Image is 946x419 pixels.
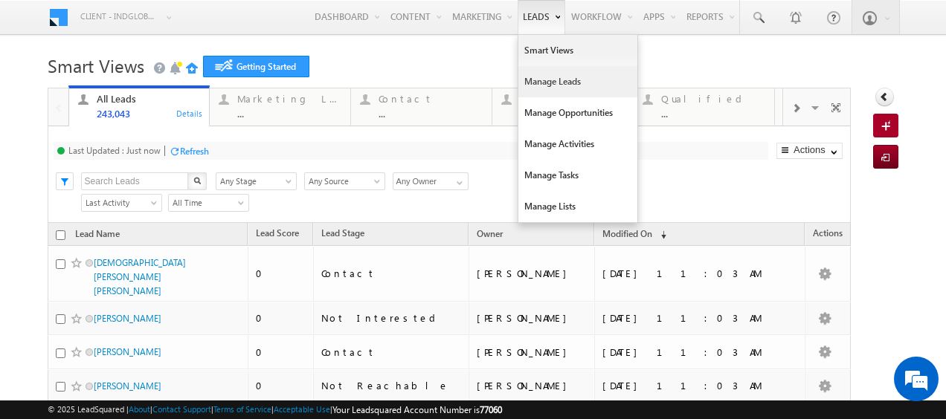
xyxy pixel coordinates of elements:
input: Search Leads [81,172,189,190]
div: ... [661,108,765,119]
a: Contact... [350,88,492,126]
div: 0 [256,379,306,392]
a: [PERSON_NAME] [94,313,161,324]
span: Owner [477,228,503,239]
input: Type to Search [393,172,469,190]
div: Marketing Leads [237,93,341,105]
a: Smart Views [518,35,637,66]
a: Terms of Service [213,404,271,414]
a: Manage Activities [518,129,637,160]
div: [PERSON_NAME] [477,379,588,392]
span: Client - indglobal1 (77060) [80,9,158,24]
span: Lead Stage [321,227,364,238]
div: 0 [256,311,306,325]
span: Any Stage [216,175,292,188]
a: [DEMOGRAPHIC_DATA][PERSON_NAME] [PERSON_NAME] [94,257,186,296]
div: Owner Filter [393,172,467,190]
div: [DATE] 11:03 AM [602,267,798,280]
div: Refresh [180,146,209,157]
div: [PERSON_NAME] [477,345,588,359]
a: Acceptable Use [274,404,330,414]
div: ... [237,108,341,119]
span: Your Leadsquared Account Number is [332,404,502,415]
a: All Time [168,194,249,212]
span: Lead Score [256,227,299,238]
span: Modified On [602,228,652,239]
a: Getting Started [203,56,309,77]
span: 77060 [480,404,502,415]
a: Qualified... [633,88,775,126]
a: Manage Tasks [518,160,637,191]
div: Lead Source Filter [304,172,385,190]
div: All Leads [97,93,201,105]
div: 243,043 [97,108,201,119]
a: Modified On (sorted descending) [595,225,674,244]
span: Actions [805,225,850,244]
a: [PERSON_NAME] [94,380,161,392]
div: Lead Stage Filter [216,172,297,190]
div: [PERSON_NAME] [477,311,588,325]
div: ... [379,108,483,119]
div: [PERSON_NAME] [477,267,588,280]
div: Contact [379,93,483,105]
span: All Time [169,196,244,209]
a: Any Stage [216,172,297,190]
a: Lead Score [248,225,306,244]
a: Any Source [304,172,385,190]
div: [DATE] 11:03 AM [602,311,798,325]
a: About [129,404,150,414]
div: Contact [321,267,463,280]
div: Last Updated : Just now [68,145,161,156]
a: Manage Lists [518,191,637,222]
div: Contact [321,345,463,359]
a: [PERSON_NAME] [94,346,161,357]
a: Last Activity [81,194,162,212]
input: Check all records [56,230,65,240]
button: Actions [776,143,843,159]
a: Manage Leads [518,66,637,97]
a: Contact Support [152,404,211,414]
div: Qualified [661,93,765,105]
a: Show All Items [448,173,467,188]
a: All Leads243,043Details [68,85,210,127]
div: 0 [256,345,306,359]
a: Manage Opportunities [518,97,637,129]
div: Not Interested [321,311,463,325]
span: Any Source [305,175,380,188]
span: (sorted descending) [654,229,666,241]
span: © 2025 LeadSquared | | | | | [48,403,502,417]
a: Marketing Leads... [209,88,351,126]
a: Lead Stage [314,225,372,244]
a: Lead Name [68,226,127,245]
span: Last Activity [82,196,157,209]
a: Prospect... [492,88,634,126]
div: [DATE] 11:03 AM [602,345,798,359]
span: Smart Views [48,53,144,77]
div: Details [176,106,204,120]
img: Search [193,177,201,184]
div: 0 [256,267,306,280]
div: Not Reachable [321,379,463,392]
div: [DATE] 11:03 AM [602,379,798,392]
